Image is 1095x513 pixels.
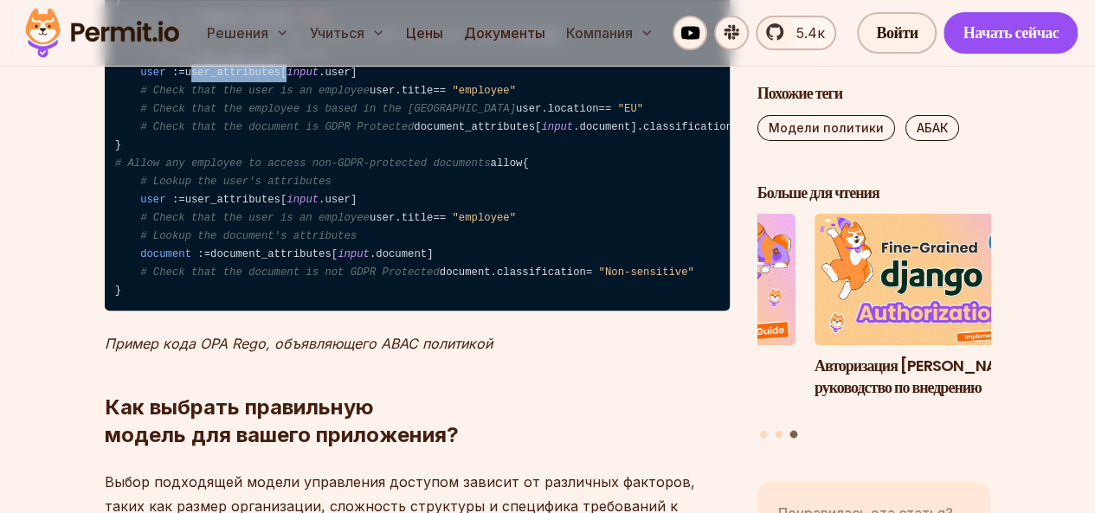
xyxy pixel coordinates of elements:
font: Похожие теги [757,82,842,104]
span: input [338,248,370,260]
a: 5.4к [756,16,836,50]
span: : [197,248,203,260]
span: # Check that the document is GDPR Protected [140,121,414,133]
a: Цены [399,16,450,50]
button: Решения [200,16,296,50]
font: Цены [406,24,443,42]
font: Авторизация [PERSON_NAME]: руководство по внедрению [815,355,1027,398]
span: # Lookup the user's attributes [140,176,332,188]
span: [ [535,121,541,133]
a: Начать сейчас [944,12,1078,54]
a: Модели политики [757,115,895,141]
span: = [598,103,604,115]
button: Перейти к слайду 1 [760,431,767,438]
span: = [440,85,446,97]
span: input [287,194,319,206]
a: Авторизация Django: руководство по внедрениюАвторизация [PERSON_NAME]: руководство по внедрению [815,215,1048,420]
button: Учиться [303,16,392,50]
span: input [287,67,319,79]
span: "employee" [452,212,516,224]
li: 2 из 3 [563,215,796,420]
font: Решения [207,24,268,42]
span: : [172,194,178,206]
span: = [178,67,184,79]
font: Пример кода OPA Rego, объявляющего ABAC политикой [105,335,493,352]
span: = [433,212,439,224]
span: = [586,266,592,279]
span: } [115,285,121,297]
span: # Lookup the document's attributes [140,230,357,242]
span: = [605,103,611,115]
font: АБАК [917,120,948,135]
span: "Non-sensitive" [598,266,693,279]
font: 5.4к [795,24,824,42]
span: user [140,194,165,206]
font: Войти [876,22,918,43]
li: 3 из 3 [815,215,1048,420]
span: [ [280,67,287,79]
a: Войти [857,12,937,54]
font: Модели политики [769,120,884,135]
button: Перейти к слайду 3 [790,431,798,439]
div: Посты [757,215,991,441]
span: = [204,248,210,260]
font: Компания [566,24,633,42]
button: Компания [559,16,660,50]
span: ] [351,194,357,206]
span: # Check that the employee is based in the [GEOGRAPHIC_DATA] [140,103,516,115]
span: } [115,139,121,151]
span: ] [427,248,433,260]
span: [ [280,194,287,206]
span: "employee" [452,85,516,97]
font: Начать сейчас [963,22,1059,43]
span: # Check that the user is an employee [140,212,370,224]
img: Полное руководство по планированию модели и архитектуры авторизации [563,215,796,346]
font: Документы [464,24,545,42]
span: = [178,194,184,206]
span: = [433,85,439,97]
span: user [140,67,165,79]
span: ] [351,67,357,79]
span: = [440,212,446,224]
img: Авторизация Django: руководство по внедрению [815,215,1048,346]
span: : [172,67,178,79]
font: Как выбрать правильную модель для вашего приложения? [105,394,459,447]
span: document [140,248,191,260]
span: [ [332,248,338,260]
font: Учиться [310,24,364,42]
span: # Allow any employee to access non-GDPR-protected documents [115,157,491,170]
font: Больше для чтения [757,182,879,203]
button: Перейти к слайду 2 [776,431,783,438]
span: # Check that the document is not GDPR Protected [140,266,440,279]
span: # Check that the user is an employee [140,85,370,97]
a: АБАК [905,115,959,141]
span: input [541,121,573,133]
span: "EU" [618,103,643,115]
a: Документы [457,16,552,50]
span: { [522,157,528,170]
span: ] [630,121,636,133]
img: Логотип разрешения [17,3,187,62]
